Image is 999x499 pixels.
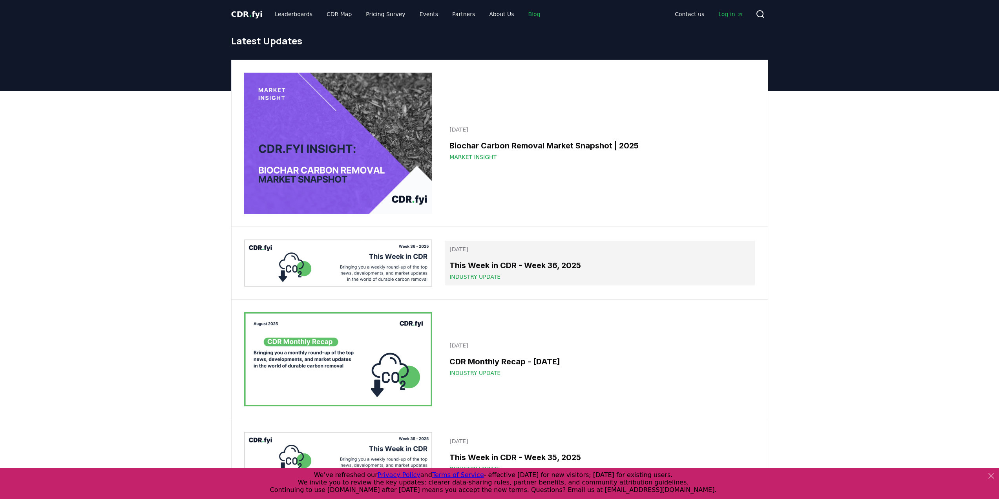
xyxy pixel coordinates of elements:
a: Log in [712,7,749,21]
p: [DATE] [449,437,750,445]
img: CDR Monthly Recap - August 2025 blog post image [244,312,433,406]
span: . [249,9,252,19]
h3: This Week in CDR - Week 36, 2025 [449,260,750,271]
img: Biochar Carbon Removal Market Snapshot | 2025 blog post image [244,73,433,214]
a: Leaderboards [268,7,319,21]
a: Partners [446,7,481,21]
a: Contact us [668,7,710,21]
span: Industry Update [449,273,500,281]
a: [DATE]This Week in CDR - Week 35, 2025Industry Update [445,433,755,477]
a: About Us [483,7,520,21]
p: [DATE] [449,126,750,133]
a: CDR Map [320,7,358,21]
nav: Main [668,7,749,21]
a: Events [413,7,444,21]
img: This Week in CDR - Week 35, 2025 blog post image [244,432,433,479]
a: Pricing Survey [360,7,411,21]
span: Industry Update [449,369,500,377]
span: Market Insight [449,153,497,161]
a: [DATE]This Week in CDR - Week 36, 2025Industry Update [445,241,755,285]
a: Blog [522,7,547,21]
span: CDR fyi [231,9,263,19]
img: This Week in CDR - Week 36, 2025 blog post image [244,239,433,287]
h3: This Week in CDR - Week 35, 2025 [449,451,750,463]
nav: Main [268,7,546,21]
h1: Latest Updates [231,35,768,47]
span: Industry Update [449,465,500,473]
span: Log in [718,10,743,18]
p: [DATE] [449,342,750,349]
h3: Biochar Carbon Removal Market Snapshot | 2025 [449,140,750,152]
p: [DATE] [449,245,750,253]
a: CDR.fyi [231,9,263,20]
a: [DATE]Biochar Carbon Removal Market Snapshot | 2025Market Insight [445,121,755,166]
a: [DATE]CDR Monthly Recap - [DATE]Industry Update [445,337,755,382]
h3: CDR Monthly Recap - [DATE] [449,356,750,367]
